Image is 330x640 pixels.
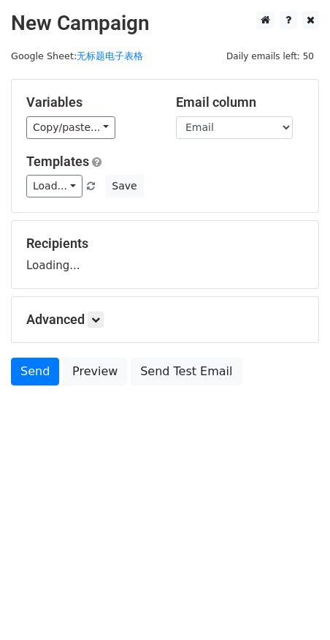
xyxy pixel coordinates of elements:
span: Daily emails left: 50 [221,48,319,64]
a: Templates [26,154,89,169]
a: Send [11,358,59,385]
h5: Recipients [26,236,304,252]
a: 无标题电子表格 [77,50,143,61]
a: Copy/paste... [26,116,115,139]
a: Preview [63,358,127,385]
a: Send Test Email [131,358,242,385]
h2: New Campaign [11,11,319,36]
button: Save [105,175,143,197]
div: Loading... [26,236,304,274]
h5: Email column [176,94,304,110]
a: Load... [26,175,82,197]
h5: Variables [26,94,154,110]
h5: Advanced [26,312,304,328]
small: Google Sheet: [11,50,143,61]
a: Daily emails left: 50 [221,50,319,61]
